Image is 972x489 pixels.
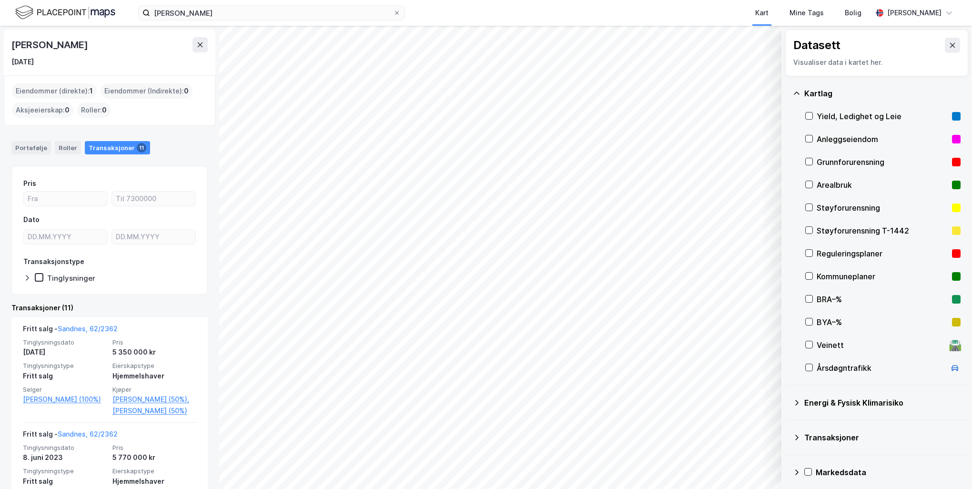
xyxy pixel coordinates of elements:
span: Pris [112,444,196,452]
span: 0 [102,104,107,116]
div: Kontrollprogram for chat [924,443,972,489]
span: Selger [23,386,107,394]
div: Kart [755,7,769,19]
div: Bolig [845,7,861,19]
div: Fritt salg - [23,323,118,338]
div: 8. juni 2023 [23,452,107,463]
div: Roller : [77,102,111,118]
div: Transaksjoner (11) [11,302,208,314]
div: Hjemmelshaver [112,370,196,382]
div: Årsdøgntrafikk [817,362,945,374]
div: Eiendommer (Indirekte) : [101,83,192,99]
img: logo.f888ab2527a4732fd821a326f86c7f29.svg [15,4,115,21]
div: Aksjeeierskap : [12,102,73,118]
div: [PERSON_NAME] [887,7,942,19]
div: Visualiser data i kartet her. [793,57,960,68]
span: Tinglysningsdato [23,444,107,452]
div: Yield, Ledighet og Leie [817,111,948,122]
div: Energi & Fysisk Klimarisiko [804,397,961,408]
div: [PERSON_NAME] [11,37,90,52]
div: Roller [55,141,81,154]
div: Støyforurensning [817,202,948,214]
input: Fra [24,192,107,206]
a: [PERSON_NAME] (100%) [23,394,107,405]
div: [DATE] [11,56,34,68]
div: Markedsdata [816,467,961,478]
input: DD.MM.YYYY [112,230,195,244]
div: Eiendommer (direkte) : [12,83,97,99]
span: 1 [90,85,93,97]
div: Tinglysninger [47,274,95,283]
div: BRA–% [817,294,948,305]
a: Sandnes, 62/2362 [58,430,118,438]
span: Kjøper [112,386,196,394]
div: Fritt salg - [23,428,118,444]
div: Anleggseiendom [817,133,948,145]
div: 🛣️ [949,339,962,351]
div: 5 350 000 kr [112,346,196,358]
a: [PERSON_NAME] (50%), [112,394,196,405]
div: Reguleringsplaner [817,248,948,259]
div: 5 770 000 kr [112,452,196,463]
span: Tinglysningstype [23,362,107,370]
div: BYA–% [817,316,948,328]
span: Eierskapstype [112,362,196,370]
a: [PERSON_NAME] (50%) [112,405,196,417]
span: Tinglysningstype [23,467,107,475]
div: Kommuneplaner [817,271,948,282]
div: Portefølje [11,141,51,154]
a: Sandnes, 62/2362 [58,325,118,333]
div: Datasett [793,38,840,53]
iframe: Chat Widget [924,443,972,489]
div: Fritt salg [23,370,107,382]
input: Søk på adresse, matrikkel, gårdeiere, leietakere eller personer [150,6,393,20]
span: Eierskapstype [112,467,196,475]
span: 0 [65,104,70,116]
span: 0 [184,85,189,97]
div: Støyforurensning T-1442 [817,225,948,236]
div: Mine Tags [790,7,824,19]
span: Tinglysningsdato [23,338,107,346]
span: Pris [112,338,196,346]
input: Til 7300000 [112,192,195,206]
div: Transaksjonstype [23,256,84,267]
div: Kartlag [804,88,961,99]
div: Pris [23,178,36,189]
div: Arealbruk [817,179,948,191]
div: Hjemmelshaver [112,476,196,487]
div: [DATE] [23,346,107,358]
div: Transaksjoner [85,141,150,154]
div: Veinett [817,339,945,351]
input: DD.MM.YYYY [24,230,107,244]
div: 11 [137,143,146,153]
div: Fritt salg [23,476,107,487]
div: Dato [23,214,40,225]
div: Grunnforurensning [817,156,948,168]
div: Transaksjoner [804,432,961,443]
